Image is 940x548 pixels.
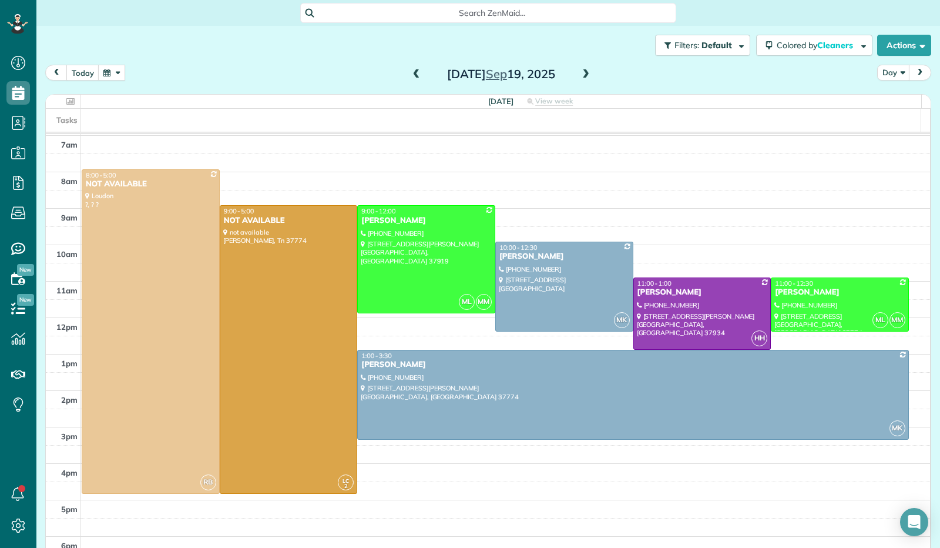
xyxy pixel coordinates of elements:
span: 4pm [61,468,78,477]
div: [PERSON_NAME] [499,252,630,262]
span: Cleaners [817,40,855,51]
span: 10am [56,249,78,259]
div: [PERSON_NAME] [361,216,492,226]
span: 1pm [61,359,78,368]
button: today [66,65,99,81]
h2: [DATE] 19, 2025 [428,68,575,81]
span: 9am [61,213,78,222]
span: MK [614,312,630,328]
span: ML [872,312,888,328]
span: LC [343,477,349,484]
div: NOT AVAILABLE [85,179,216,189]
span: 9:00 - 12:00 [361,207,395,215]
span: MK [889,420,905,436]
span: 12pm [56,322,78,332]
span: Tasks [56,115,78,125]
span: Default [701,40,733,51]
span: 10:00 - 12:30 [499,243,538,252]
span: MM [889,312,905,328]
span: [DATE] [488,96,513,106]
span: 8am [61,176,78,186]
span: 8:00 - 5:00 [86,171,116,179]
span: RB [200,475,216,490]
button: Actions [877,35,931,56]
div: [PERSON_NAME] [774,288,905,298]
div: [PERSON_NAME] [361,360,905,370]
span: Colored by [777,40,857,51]
button: next [909,65,931,81]
span: View week [535,96,573,106]
span: MM [476,294,492,310]
button: Filters: Default [655,35,750,56]
div: [PERSON_NAME] [637,288,768,298]
div: NOT AVAILABLE [223,216,354,226]
span: 11:00 - 1:00 [637,279,672,288]
span: 1:00 - 3:30 [361,352,392,360]
small: 2 [338,481,353,492]
span: 5pm [61,504,78,514]
span: 9:00 - 5:00 [224,207,254,215]
span: 3pm [61,432,78,441]
span: New [17,294,34,306]
span: New [17,264,34,276]
button: Day [877,65,910,81]
span: Filters: [674,40,699,51]
a: Filters: Default [649,35,750,56]
button: Colored byCleaners [756,35,872,56]
span: ML [459,294,475,310]
span: 7am [61,140,78,149]
span: Sep [486,66,507,81]
span: 11am [56,286,78,295]
span: 11:00 - 12:30 [775,279,813,288]
span: HH [751,330,767,346]
span: 2pm [61,395,78,405]
div: Open Intercom Messenger [900,508,928,536]
button: prev [45,65,68,81]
